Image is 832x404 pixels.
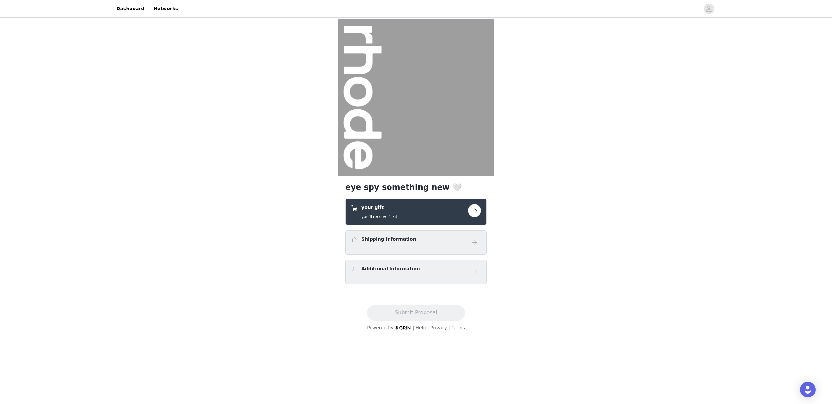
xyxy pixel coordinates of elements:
div: your gift [345,199,487,225]
div: avatar [706,4,712,14]
span: | [413,325,414,330]
div: Shipping Information [345,230,487,255]
h1: eye spy something new 🤍 [345,182,487,193]
span: Powered by [367,325,393,330]
h4: Additional Information [361,265,420,272]
img: campaign image [338,19,494,176]
span: | [427,325,429,330]
span: | [448,325,450,330]
a: Help [416,325,426,330]
a: Networks [149,1,182,16]
h4: your gift [361,204,397,211]
img: logo [395,326,411,330]
h5: you'll receive 1 kit [361,214,397,220]
a: Privacy [430,325,447,330]
button: Submit Proposal [367,305,465,321]
div: Additional Information [345,260,487,284]
h4: Shipping Information [361,236,416,243]
a: Dashboard [113,1,148,16]
a: Terms [451,325,465,330]
div: Open Intercom Messenger [800,382,816,397]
